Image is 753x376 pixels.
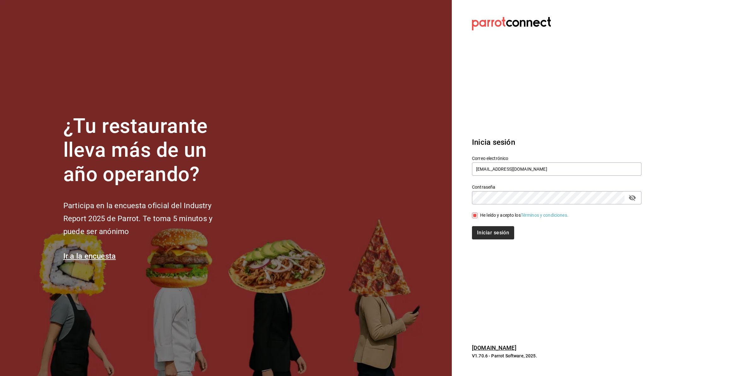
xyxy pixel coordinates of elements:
div: He leído y acepto los [480,212,568,219]
h3: Inicia sesión [472,137,641,148]
h1: ¿Tu restaurante lleva más de un año operando? [63,114,233,187]
a: Ir a la encuesta [63,252,116,261]
label: Correo electrónico [472,156,641,160]
button: passwordField [627,192,638,203]
p: V1.70.6 - Parrot Software, 2025. [472,353,641,359]
a: Términos y condiciones. [521,213,568,218]
input: Ingresa tu correo electrónico [472,162,641,176]
h2: Participa en la encuesta oficial del Industry Report 2025 de Parrot. Te toma 5 minutos y puede se... [63,199,233,238]
a: [DOMAIN_NAME] [472,344,516,351]
label: Contraseña [472,185,641,189]
button: Iniciar sesión [472,226,514,239]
